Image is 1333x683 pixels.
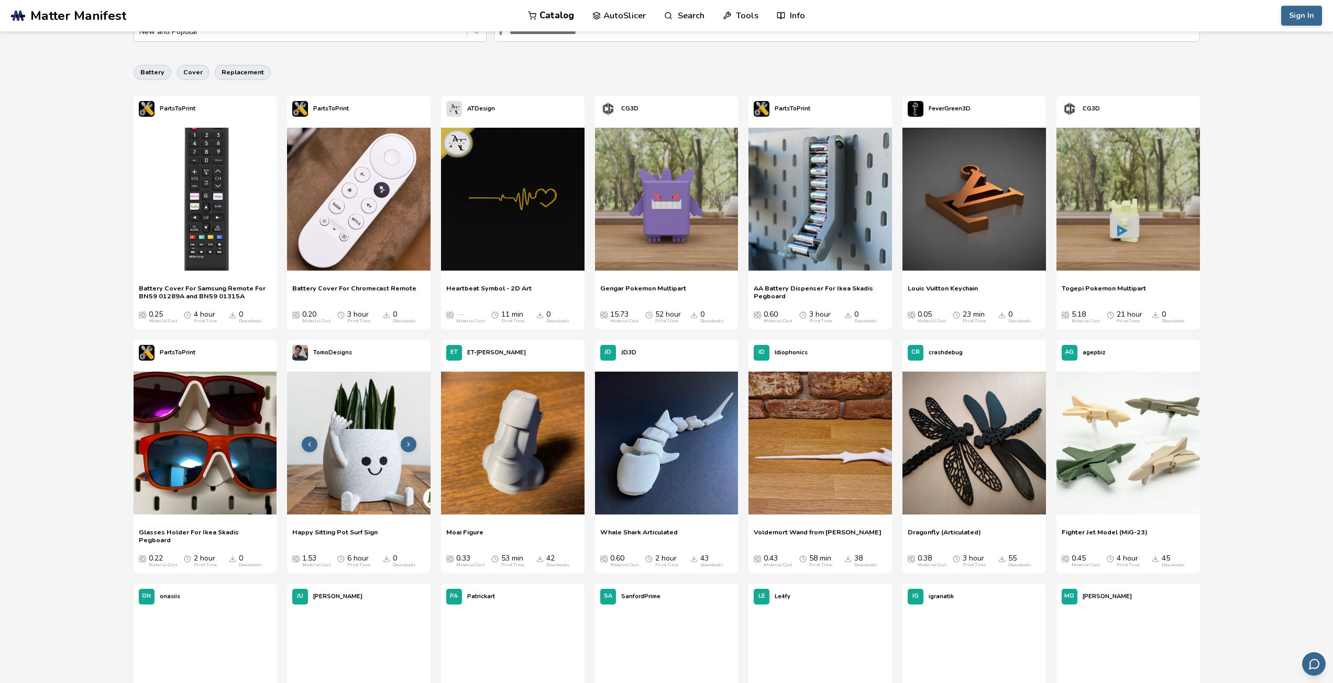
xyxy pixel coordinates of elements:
button: Send feedback via email [1302,652,1326,676]
span: ID [758,349,765,356]
span: Downloads [844,310,852,319]
button: cover [177,65,210,80]
a: Battery Cover For Chromecast Remote [292,284,416,300]
span: AA Battery Dispenser For Ikea Skadis Pegboard [754,284,887,300]
img: TomoDesigns's profile [292,345,308,361]
div: Print Time [1117,563,1140,568]
span: Average Print Time [645,554,653,563]
div: 0 [239,554,262,568]
span: Voldemort Wand from [PERSON_NAME] [754,528,882,544]
a: PartsToPrint's profilePartsToPrint [134,340,201,366]
p: crashdebug [929,347,963,358]
div: 53 min [501,554,524,568]
span: Downloads [1152,310,1159,319]
span: Average Print Time [491,310,499,319]
span: Average Cost [292,554,300,563]
span: JD [604,349,611,356]
p: CG3D [1083,103,1100,114]
div: 0 [393,310,416,324]
span: CR [911,349,920,356]
img: PartsToPrint's profile [139,345,155,361]
p: CG3D [621,103,638,114]
a: Dragonfly (Articulated) [908,528,981,544]
div: 0.43 [764,554,792,568]
div: 43 [700,554,723,568]
div: 2 hour [194,554,217,568]
div: Print Time [347,563,370,568]
div: 0.33 [456,554,484,568]
div: 3 hour [809,310,832,324]
p: PartsToPrint [160,103,195,114]
img: ATDesign's profile [446,101,462,117]
div: 52 hour [655,310,681,324]
div: Downloads [239,563,262,568]
a: Fighter Jet Model (MiG-23) [1062,528,1148,544]
div: 0.60 [610,554,638,568]
span: Average Cost [754,310,761,319]
a: Happy Sitting Pot Surf Sign [292,528,378,544]
div: Print Time [501,319,524,324]
span: Average Print Time [1107,310,1114,319]
span: Average Print Time [337,554,345,563]
div: 21 hour [1117,310,1142,324]
span: Average Print Time [491,554,499,563]
div: Print Time [655,563,678,568]
input: New and Popular [139,28,141,36]
span: Average Cost [908,310,915,319]
div: Downloads [700,319,723,324]
span: Downloads [998,554,1006,563]
div: Material Cost [918,563,946,568]
span: Downloads [229,310,236,319]
span: Average Cost [446,310,454,319]
p: agepbiz [1083,347,1105,358]
span: Average Cost [139,554,146,563]
p: PartsToPrint [313,103,349,114]
div: Downloads [854,319,877,324]
div: Downloads [546,563,569,568]
div: 55 [1008,554,1031,568]
div: Material Cost [1072,319,1100,324]
div: Material Cost [918,319,946,324]
span: Average Print Time [184,310,191,319]
span: Battery Cover For Samsung Remote For BN59 01289A and BN59 01315A [139,284,272,300]
span: Downloads [844,554,852,563]
span: Downloads [383,554,390,563]
p: JD3D [621,347,636,358]
div: 0 [1008,310,1031,324]
p: FeverGreen3D [929,103,971,114]
span: JU [297,593,303,600]
div: 0 [700,310,723,324]
p: [PERSON_NAME] [1083,591,1132,602]
div: Downloads [393,319,416,324]
span: Downloads [536,310,544,319]
div: 0.05 [918,310,946,324]
img: PartsToPrint's profile [292,101,308,117]
div: Print Time [501,563,524,568]
div: 4 hour [194,310,217,324]
div: 42 [546,554,569,568]
span: Average Print Time [337,310,345,319]
span: Average Print Time [184,554,191,563]
div: Downloads [1008,319,1031,324]
span: MO [1064,593,1074,600]
p: PartsToPrint [775,103,810,114]
div: 5.18 [1072,310,1100,324]
p: PartsToPrint [160,347,195,358]
div: 3 hour [347,310,370,324]
span: — [456,310,464,319]
div: 0 [239,310,262,324]
span: ET [450,349,458,356]
div: Material Cost [149,563,177,568]
span: Average Cost [1062,554,1069,563]
a: Moai Figure [446,528,483,544]
div: 23 min [963,310,986,324]
span: Average Cost [446,554,454,563]
p: igranatik [929,591,954,602]
a: Glasses Holder For Ikea Skadis Pegboard [139,528,272,544]
span: Matter Manifest [30,8,126,23]
span: Gengar Pokemon Multipart [600,284,686,300]
span: Downloads [690,310,698,319]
